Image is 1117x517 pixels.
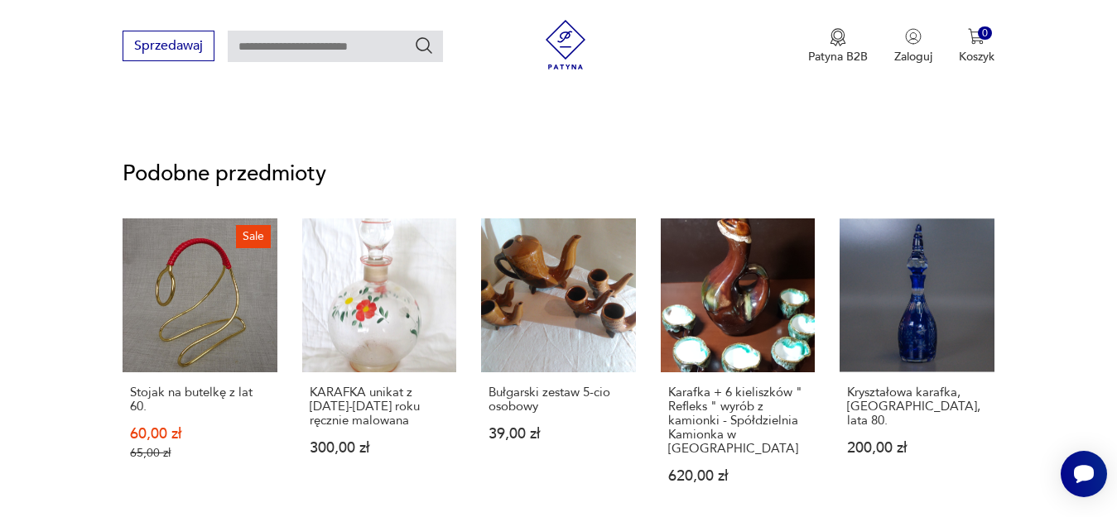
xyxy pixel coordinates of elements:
p: Zaloguj [894,49,932,65]
a: SaleStojak na butelkę z lat 60.Stojak na butelkę z lat 60.60,00 zł65,00 zł [123,218,277,515]
p: 200,00 zł [847,441,986,455]
p: Karafka + 6 kieliszków " Refleks " wyrób z kamionki - Spółdzielnia Kamionka w [GEOGRAPHIC_DATA] [668,385,807,456]
button: Sprzedawaj [123,31,214,61]
p: Kryształowa karafka, [GEOGRAPHIC_DATA], lata 80. [847,385,986,428]
a: Kryształowa karafka, Polska, lata 80.Kryształowa karafka, [GEOGRAPHIC_DATA], lata 80.200,00 zł [840,218,994,515]
p: Koszyk [959,49,994,65]
img: Patyna - sklep z meblami i dekoracjami vintage [541,20,590,69]
p: Patyna B2B [808,49,868,65]
button: Szukaj [414,36,434,55]
button: Patyna B2B [808,28,868,65]
a: Karafka + 6 kieliszków " Refleks " wyrób z kamionki - Spółdzielnia Kamionka w Łysej GórzeKarafka ... [661,218,815,515]
a: Sprzedawaj [123,41,214,53]
p: Stojak na butelkę z lat 60. [130,385,269,414]
iframe: Smartsupp widget button [1061,451,1107,497]
div: 0 [978,26,992,41]
p: 300,00 zł [310,441,449,455]
img: Ikona koszyka [968,28,985,45]
button: 0Koszyk [959,28,994,65]
a: Bułgarski zestaw 5-cio osobowyBułgarski zestaw 5-cio osobowy39,00 zł [481,218,635,515]
p: KARAFKA unikat z [DATE]-[DATE] roku ręcznie malowana [310,385,449,428]
img: Ikona medalu [830,28,846,46]
a: KARAFKA unikat z 1880-1900 roku ręcznie malowanaKARAFKA unikat z [DATE]-[DATE] roku ręcznie malow... [302,218,456,515]
p: Podobne przedmioty [123,164,994,184]
img: Ikonka użytkownika [905,28,922,45]
button: Zaloguj [894,28,932,65]
p: 65,00 zł [130,446,269,460]
p: 620,00 zł [668,469,807,483]
p: 39,00 zł [489,427,628,441]
p: Bułgarski zestaw 5-cio osobowy [489,385,628,414]
a: Ikona medaluPatyna B2B [808,28,868,65]
p: 60,00 zł [130,427,269,441]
